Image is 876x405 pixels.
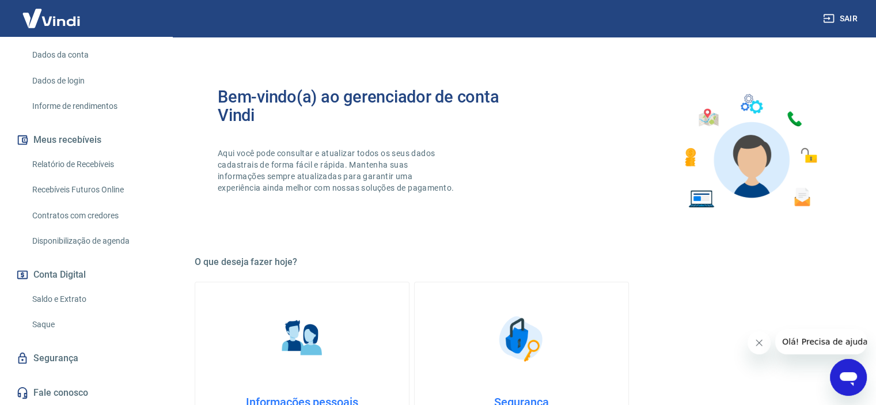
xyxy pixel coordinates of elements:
a: Dados de login [28,69,158,93]
iframe: Botão para abrir a janela de mensagens [830,359,867,396]
p: Aqui você pode consultar e atualizar todos os seus dados cadastrais de forma fácil e rápida. Mant... [218,147,456,194]
h2: Bem-vindo(a) ao gerenciador de conta Vindi [218,88,522,124]
a: Dados da conta [28,43,158,67]
h5: O que deseja fazer hoje? [195,256,848,268]
img: Informações pessoais [274,310,331,368]
span: Olá! Precisa de ajuda? [7,8,97,17]
a: Contratos com credores [28,204,158,228]
img: Imagem de um avatar masculino com diversos icones exemplificando as funcionalidades do gerenciado... [674,88,825,215]
a: Informe de rendimentos [28,94,158,118]
a: Saldo e Extrato [28,287,158,311]
a: Segurança [14,346,158,371]
iframe: Mensagem da empresa [775,329,867,354]
button: Meus recebíveis [14,127,158,153]
img: Segurança [493,310,551,368]
a: Relatório de Recebíveis [28,153,158,176]
button: Sair [821,8,862,29]
a: Recebíveis Futuros Online [28,178,158,202]
iframe: Fechar mensagem [748,331,771,354]
a: Disponibilização de agenda [28,229,158,253]
img: Vindi [14,1,89,36]
button: Conta Digital [14,262,158,287]
a: Saque [28,313,158,336]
